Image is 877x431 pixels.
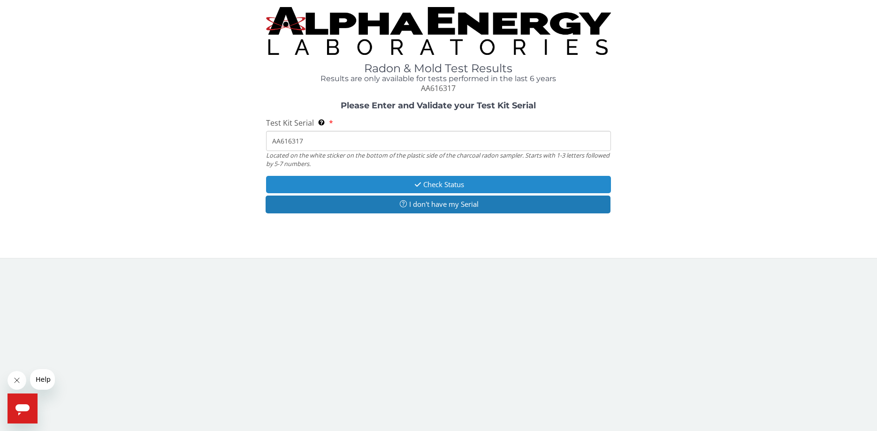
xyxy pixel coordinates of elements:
iframe: Close message [8,371,26,390]
h1: Radon & Mold Test Results [266,62,611,75]
button: Check Status [266,176,611,193]
iframe: Message from company [30,369,55,390]
img: TightCrop.jpg [266,7,611,55]
h4: Results are only available for tests performed in the last 6 years [266,75,611,83]
div: Located on the white sticker on the bottom of the plastic side of the charcoal radon sampler. Sta... [266,151,611,168]
button: I don't have my Serial [266,196,611,213]
span: Test Kit Serial [266,118,314,128]
strong: Please Enter and Validate your Test Kit Serial [341,100,536,111]
iframe: Button to launch messaging window [8,393,38,423]
span: AA616317 [421,83,456,93]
